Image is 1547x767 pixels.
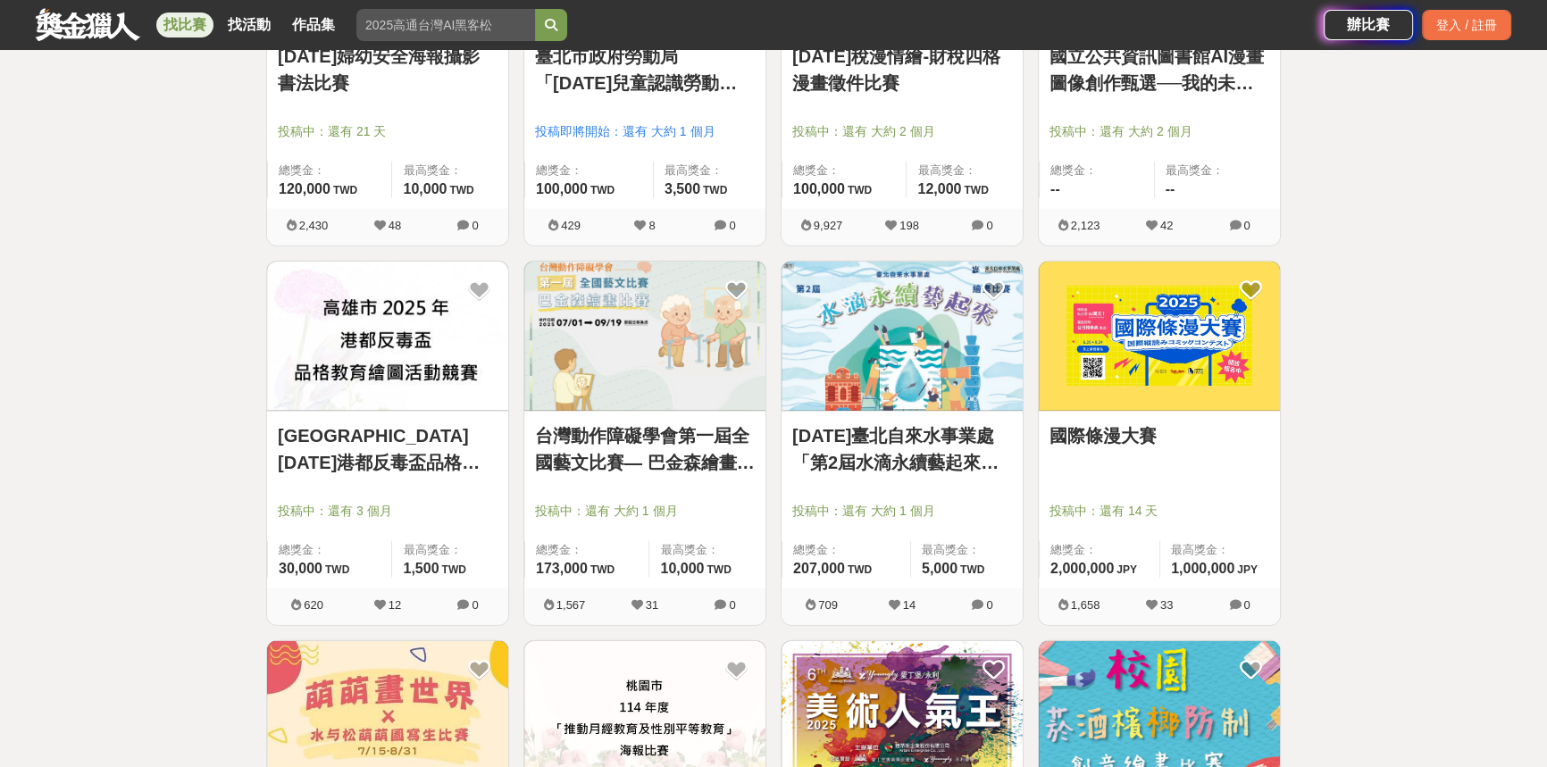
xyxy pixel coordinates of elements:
[1039,262,1280,412] a: Cover Image
[1166,181,1175,196] span: --
[917,181,961,196] span: 12,000
[922,541,1012,559] span: 最高獎金：
[403,561,439,576] span: 1,500
[818,598,838,612] span: 709
[285,13,342,38] a: 作品集
[524,262,765,411] img: Cover Image
[556,598,586,612] span: 1,567
[1160,598,1173,612] span: 33
[1050,541,1149,559] span: 總獎金：
[1422,10,1511,40] div: 登入 / 註冊
[793,162,895,179] span: 總獎金：
[536,541,638,559] span: 總獎金：
[964,184,988,196] span: TWD
[449,184,473,196] span: TWD
[1171,561,1234,576] span: 1,000,000
[278,502,498,521] span: 投稿中：還有 3 個月
[535,43,755,96] a: 臺北市政府勞動局「[DATE]兒童認識勞動權益四格漫畫徵件競賽」
[1049,122,1269,141] span: 投稿中：還有 大約 2 個月
[221,13,278,38] a: 找活動
[665,181,700,196] span: 3,500
[793,181,845,196] span: 100,000
[792,502,1012,521] span: 投稿中：還有 大約 1 個月
[524,262,765,412] a: Cover Image
[899,219,919,232] span: 198
[389,219,401,232] span: 48
[729,598,735,612] span: 0
[333,184,357,196] span: TWD
[793,541,899,559] span: 總獎金：
[922,561,957,576] span: 5,000
[536,181,588,196] span: 100,000
[1171,541,1269,559] span: 最高獎金：
[1050,162,1143,179] span: 總獎金：
[279,561,322,576] span: 30,000
[403,541,498,559] span: 最高獎金：
[646,598,658,612] span: 31
[1237,563,1258,576] span: JPY
[304,598,323,612] span: 620
[278,422,498,476] a: [GEOGRAPHIC_DATA][DATE]港都反毒盃品格教育繪圖活動競賽
[267,262,508,411] img: Cover Image
[472,219,478,232] span: 0
[1049,502,1269,521] span: 投稿中：還有 14 天
[1243,598,1250,612] span: 0
[703,184,727,196] span: TWD
[278,122,498,141] span: 投稿中：還有 21 天
[648,219,655,232] span: 8
[535,122,755,141] span: 投稿即將開始：還有 大約 1 個月
[793,561,845,576] span: 207,000
[278,43,498,96] a: [DATE]婦幼安全海報攝影書法比賽
[472,598,478,612] span: 0
[535,502,755,521] span: 投稿中：還有 大約 1 個月
[299,219,329,232] span: 2,430
[707,563,731,576] span: TWD
[665,162,755,179] span: 最高獎金：
[986,219,992,232] span: 0
[590,184,615,196] span: TWD
[356,9,535,41] input: 2025高通台灣AI黑客松
[660,541,755,559] span: 最高獎金：
[660,561,704,576] span: 10,000
[279,181,330,196] span: 120,000
[903,598,916,612] span: 14
[792,43,1012,96] a: [DATE]稅漫情繪-財稅四格漫畫徵件比賽
[1071,219,1100,232] span: 2,123
[389,598,401,612] span: 12
[590,563,615,576] span: TWD
[156,13,213,38] a: 找比賽
[792,422,1012,476] a: [DATE]臺北自來水事業處「第2屆水滴永續藝起來」繪畫比賽
[729,219,735,232] span: 0
[535,422,755,476] a: 台灣動作障礙學會第一屆全國藝文比賽— 巴金森繪畫比賽
[782,262,1023,412] a: Cover Image
[403,162,498,179] span: 最高獎金：
[792,122,1012,141] span: 投稿中：還有 大約 2 個月
[1039,262,1280,411] img: Cover Image
[325,563,349,576] span: TWD
[536,162,642,179] span: 總獎金：
[814,219,843,232] span: 9,927
[1050,181,1060,196] span: --
[279,162,380,179] span: 總獎金：
[1049,422,1269,449] a: 國際條漫大賽
[442,563,466,576] span: TWD
[848,184,872,196] span: TWD
[1116,563,1137,576] span: JPY
[403,181,447,196] span: 10,000
[267,262,508,412] a: Cover Image
[782,262,1023,411] img: Cover Image
[1071,598,1100,612] span: 1,658
[1324,10,1413,40] a: 辦比賽
[986,598,992,612] span: 0
[960,563,984,576] span: TWD
[848,563,872,576] span: TWD
[1049,43,1269,96] a: 國立公共資訊圖書館AI漫畫圖像創作甄選──我的未來職業想像
[536,561,588,576] span: 173,000
[561,219,581,232] span: 429
[1243,219,1250,232] span: 0
[1160,219,1173,232] span: 42
[917,162,1012,179] span: 最高獎金：
[279,541,380,559] span: 總獎金：
[1166,162,1270,179] span: 最高獎金：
